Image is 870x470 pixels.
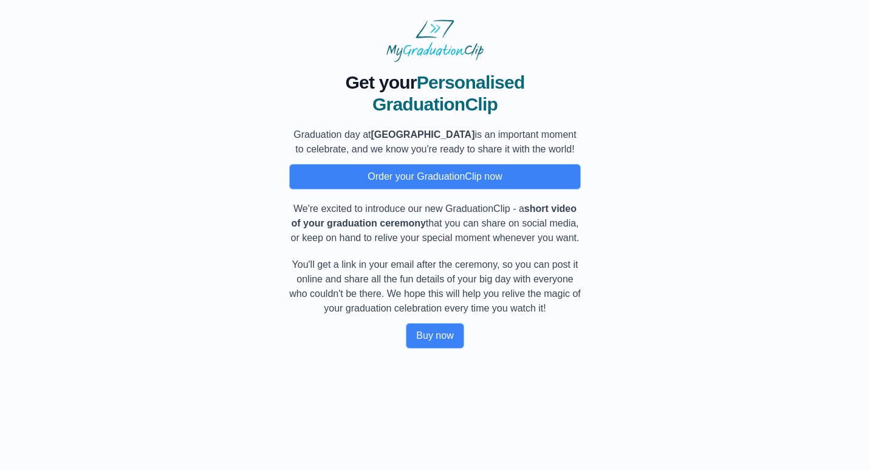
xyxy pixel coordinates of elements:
[291,203,577,228] b: short video of your graduation ceremony
[345,72,416,92] span: Get your
[371,129,475,140] b: [GEOGRAPHIC_DATA]
[289,164,581,189] button: Order your GraduationClip now
[289,128,581,157] p: Graduation day at is an important moment to celebrate, and we know you're ready to share it with ...
[386,19,484,62] img: MyGraduationClip
[372,72,525,114] span: Personalised GraduationClip
[289,257,581,316] p: You'll get a link in your email after the ceremony, so you can post it online and share all the f...
[406,323,464,349] button: Buy now
[289,202,581,245] p: We're excited to introduce our new GraduationClip - a that you can share on social media, or keep...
